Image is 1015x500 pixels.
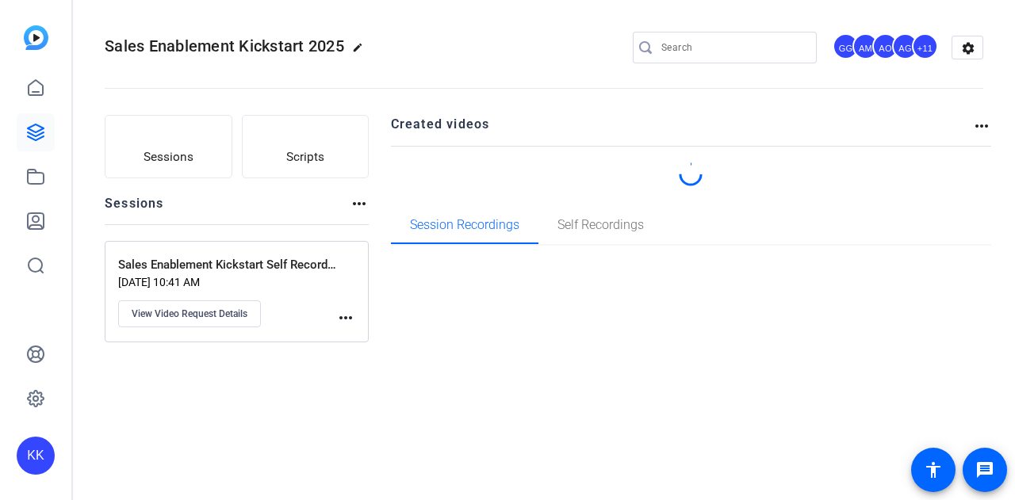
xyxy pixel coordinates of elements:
ngx-avatar: George Grant [833,33,860,61]
div: AG [892,33,918,59]
div: GG [833,33,859,59]
mat-icon: more_horiz [350,194,369,213]
ngx-avatar: Adam Milt [852,33,880,61]
h2: Created videos [391,115,973,146]
mat-icon: more_horiz [972,116,991,135]
mat-icon: edit [352,42,371,61]
span: Sessions [144,148,193,166]
span: Session Recordings [410,219,519,231]
button: Sessions [105,115,232,178]
div: AO [872,33,898,59]
mat-icon: more_horiz [336,308,355,327]
mat-icon: message [975,460,994,479]
input: Search [661,38,804,57]
span: Self Recordings [557,219,644,231]
span: View Video Request Details [132,307,247,320]
p: [DATE] 10:41 AM [118,276,336,288]
ngx-avatar: Amanda Ozment [872,33,900,61]
ngx-avatar: Austin Griffin [892,33,920,61]
span: Sales Enablement Kickstart 2025 [105,36,344,55]
span: Scripts [286,148,324,166]
div: +11 [912,33,938,59]
button: View Video Request Details [118,300,261,327]
img: blue-gradient.svg [24,25,48,50]
button: Scripts [242,115,370,178]
mat-icon: settings [952,36,984,60]
div: AM [852,33,879,59]
h2: Sessions [105,194,164,224]
mat-icon: accessibility [924,460,943,479]
p: Sales Enablement Kickstart Self Recording [118,256,336,274]
div: KK [17,437,55,475]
